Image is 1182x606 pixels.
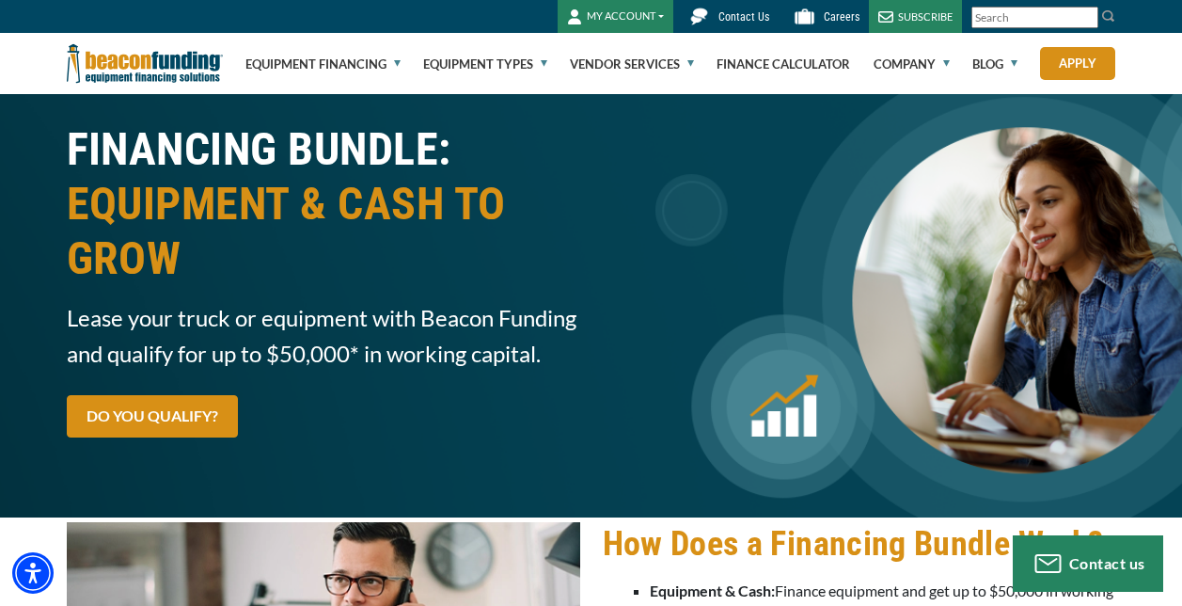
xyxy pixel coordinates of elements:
[67,122,580,286] h1: FINANCING BUNDLE:
[824,10,859,24] span: Careers
[717,34,850,94] a: Finance Calculator
[718,10,769,24] span: Contact Us
[972,34,1017,94] a: Blog
[67,395,238,438] a: DO YOU QUALIFY?
[1040,47,1115,80] a: Apply
[67,33,223,94] img: Beacon Funding Corporation logo
[874,34,950,94] a: Company
[12,552,54,594] div: Accessibility Menu
[1079,10,1094,25] a: Clear search text
[1101,8,1116,24] img: Search
[603,522,1116,566] h2: How Does a Financing Bundle Work?
[1013,535,1163,592] button: Contact us
[1069,554,1145,572] span: Contact us
[570,34,694,94] a: Vendor Services
[67,177,580,286] span: EQUIPMENT & CASH TO GROW
[971,7,1098,28] input: Search
[650,582,775,599] strong: Equipment & Cash:
[245,34,401,94] a: Equipment Financing
[67,300,580,372] span: Lease your truck or equipment with Beacon Funding and qualify for up to $50,000* in working capital.
[423,34,547,94] a: Equipment Types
